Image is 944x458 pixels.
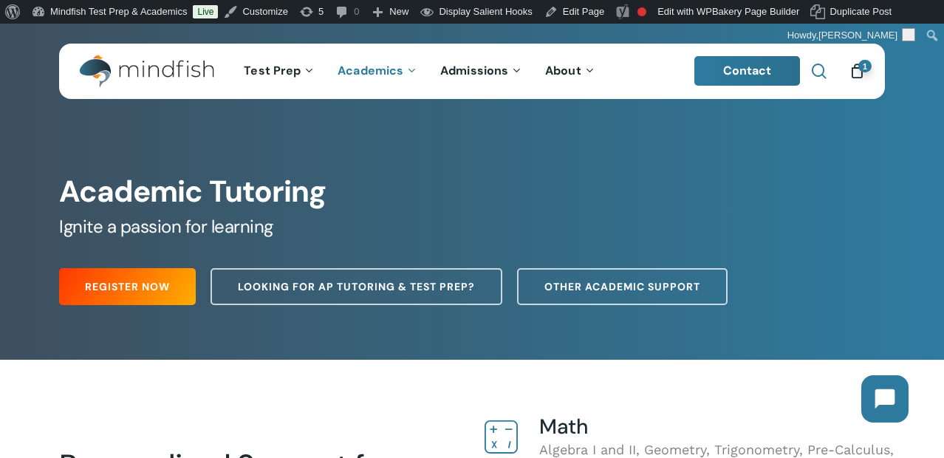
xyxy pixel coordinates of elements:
span: Register Now [85,279,170,294]
span: Academics [338,63,403,78]
nav: Main Menu [233,44,606,99]
span: Admissions [440,63,508,78]
div: Focus keyphrase not set [637,7,646,16]
a: Contact [694,56,801,86]
a: Academics [326,65,429,78]
a: Looking for AP Tutoring & Test Prep? [211,268,502,305]
h5: Ignite a passion for learning [59,215,885,239]
a: Test Prep [233,65,326,78]
span: About [545,63,581,78]
a: Admissions [429,65,534,78]
a: About [534,65,607,78]
h4: Math [539,416,905,438]
a: Other Academic Support [517,268,728,305]
span: Other Academic Support [544,279,700,294]
a: Live [193,5,218,18]
span: Looking for AP Tutoring & Test Prep? [238,279,475,294]
a: Cart [849,63,865,79]
h1: Academic Tutoring [59,174,885,210]
span: [PERSON_NAME] [818,30,897,41]
a: Register Now [59,268,196,305]
iframe: Chatbot [846,360,923,437]
span: Contact [723,63,772,78]
header: Main Menu [59,44,885,99]
span: 1 [858,60,872,72]
span: Test Prep [244,63,301,78]
a: Howdy, [782,24,921,47]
